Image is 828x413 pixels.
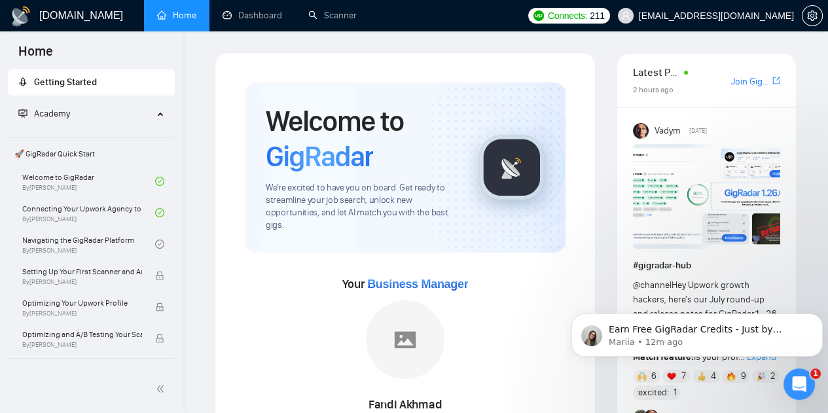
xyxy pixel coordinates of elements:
[772,75,780,87] a: export
[155,271,164,280] span: lock
[590,9,604,23] span: 211
[366,300,444,379] img: placeholder.png
[157,10,196,21] a: homeHome
[633,64,680,81] span: Latest Posts from the GigRadar Community
[266,182,458,232] span: We're excited to have you on board. Get ready to streamline your job search, unlock new opportuni...
[802,10,823,21] a: setting
[810,368,821,379] span: 1
[479,135,545,200] img: gigradar-logo.png
[783,368,815,400] iframe: Intercom live chat
[566,286,828,378] iframe: Intercom notifications message
[18,109,27,118] span: fund-projection-screen
[674,386,677,399] span: 1
[308,10,357,21] a: searchScanner
[621,11,630,20] span: user
[34,77,97,88] span: Getting Started
[22,230,155,259] a: Navigating the GigRadar PlatformBy[PERSON_NAME]
[8,69,175,96] li: Getting Started
[802,10,822,21] span: setting
[22,198,155,227] a: Connecting Your Upwork Agency to GigRadarBy[PERSON_NAME]
[155,177,164,186] span: check-circle
[633,123,649,139] img: Vadym
[156,382,169,395] span: double-left
[18,77,27,86] span: rocket
[689,125,706,137] span: [DATE]
[22,296,142,310] span: Optimizing Your Upwork Profile
[367,278,468,291] span: Business Manager
[772,75,780,86] span: export
[22,341,142,349] span: By [PERSON_NAME]
[655,124,681,138] span: Vadym
[8,42,63,69] span: Home
[802,5,823,26] button: setting
[155,334,164,343] span: lock
[731,75,770,89] a: Join GigRadar Slack Community
[266,139,373,174] span: GigRadar
[633,259,780,273] h1: # gigradar-hub
[636,386,669,400] span: :excited:
[548,9,587,23] span: Connects:
[633,279,672,291] span: @channel
[633,144,790,249] img: F09AC4U7ATU-image.png
[22,167,155,196] a: Welcome to GigRadarBy[PERSON_NAME]
[22,310,142,317] span: By [PERSON_NAME]
[9,361,173,387] span: 👑 Agency Success with GigRadar
[633,279,777,363] span: Hey Upwork growth hackers, here's our July round-up and release notes for GigRadar • is your prof...
[533,10,544,21] img: upwork-logo.png
[22,278,142,286] span: By [PERSON_NAME]
[18,108,70,119] span: Academy
[22,265,142,278] span: Setting Up Your First Scanner and Auto-Bidder
[342,277,469,291] span: Your
[266,103,458,174] h1: Welcome to
[155,240,164,249] span: check-circle
[9,141,173,167] span: 🚀 GigRadar Quick Start
[155,302,164,312] span: lock
[34,108,70,119] span: Academy
[10,6,31,27] img: logo
[633,85,674,94] span: 2 hours ago
[22,328,142,341] span: Optimizing and A/B Testing Your Scanner for Better Results
[223,10,282,21] a: dashboardDashboard
[155,208,164,217] span: check-circle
